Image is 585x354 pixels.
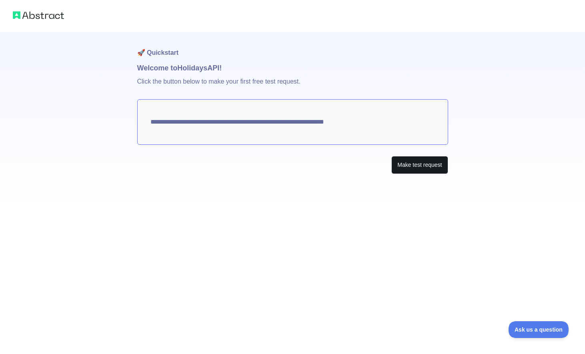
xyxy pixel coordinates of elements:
[137,32,448,62] h1: 🚀 Quickstart
[137,62,448,74] h1: Welcome to Holidays API!
[137,74,448,99] p: Click the button below to make your first free test request.
[13,10,64,21] img: Abstract logo
[391,156,448,174] button: Make test request
[509,321,569,338] iframe: Toggle Customer Support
